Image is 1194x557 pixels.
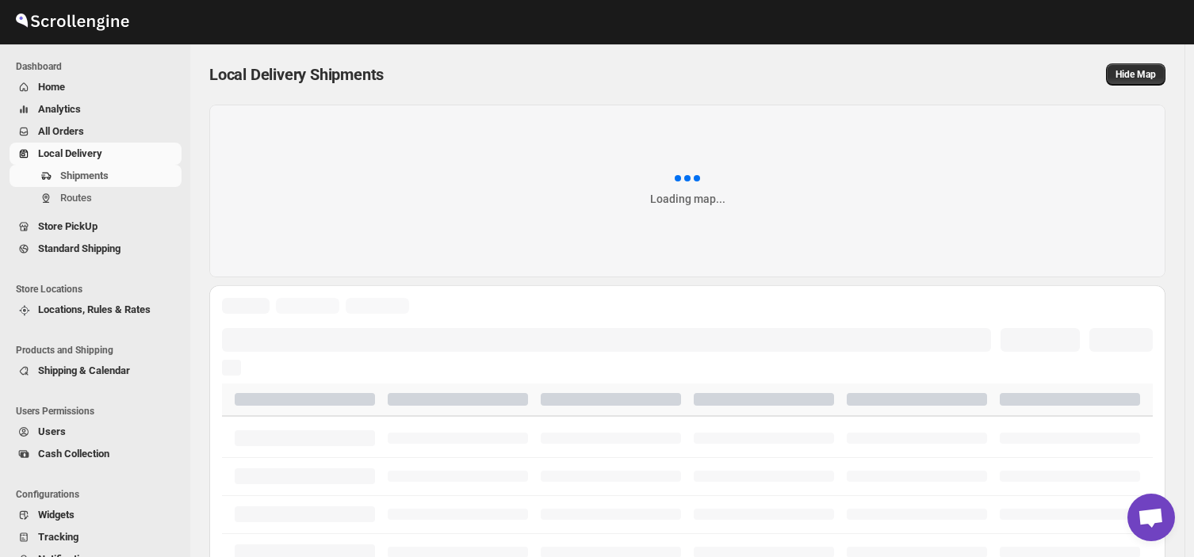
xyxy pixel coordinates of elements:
button: Locations, Rules & Rates [10,299,182,321]
div: Loading map... [650,191,725,207]
span: Local Delivery Shipments [209,65,384,84]
button: Shipping & Calendar [10,360,182,382]
button: Cash Collection [10,443,182,465]
span: Locations, Rules & Rates [38,303,151,315]
span: Analytics [38,103,81,115]
button: Map action label [1106,63,1165,86]
button: Home [10,76,182,98]
button: Analytics [10,98,182,120]
button: Users [10,421,182,443]
span: Standard Shipping [38,242,121,254]
span: Shipments [60,170,109,181]
div: Open chat [1127,494,1175,541]
span: Users [38,425,66,437]
span: Users Permissions [16,405,182,418]
span: All Orders [38,125,84,137]
span: Configurations [16,488,182,501]
button: Widgets [10,504,182,526]
button: Shipments [10,165,182,187]
span: Store PickUp [38,220,98,232]
span: Routes [60,192,92,204]
span: Home [38,81,65,93]
span: Store Locations [16,283,182,296]
button: Routes [10,187,182,209]
span: Dashboard [16,60,182,73]
span: Local Delivery [38,147,102,159]
span: Products and Shipping [16,344,182,357]
button: Tracking [10,526,182,548]
button: All Orders [10,120,182,143]
span: Cash Collection [38,448,109,460]
span: Widgets [38,509,75,521]
span: Shipping & Calendar [38,364,130,376]
span: Tracking [38,531,78,543]
span: Hide Map [1116,68,1156,81]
